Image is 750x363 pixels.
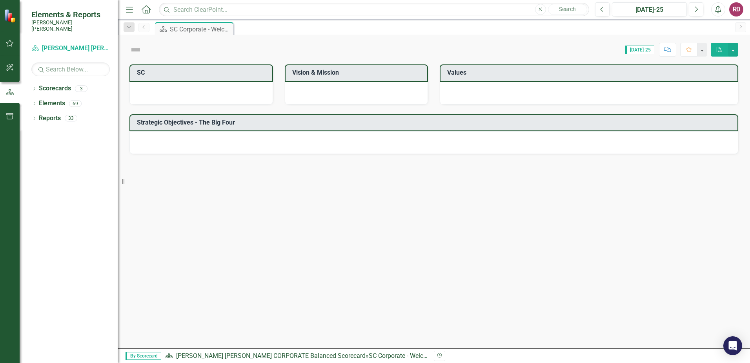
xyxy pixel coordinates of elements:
a: [PERSON_NAME] [PERSON_NAME] CORPORATE Balanced Scorecard [31,44,110,53]
h3: Values [447,69,734,76]
div: 3 [75,85,87,92]
div: Open Intercom Messenger [723,336,742,355]
h3: Vision & Mission [292,69,424,76]
span: By Scorecard [126,352,161,360]
a: Elements [39,99,65,108]
span: [DATE]-25 [625,46,654,54]
div: » [165,352,428,361]
a: [PERSON_NAME] [PERSON_NAME] CORPORATE Balanced Scorecard [176,352,366,359]
img: Not Defined [129,44,142,56]
a: Reports [39,114,61,123]
button: [DATE]-25 [612,2,687,16]
small: [PERSON_NAME] [PERSON_NAME] [31,19,110,32]
div: 33 [65,115,77,122]
button: RD [729,2,743,16]
a: Scorecards [39,84,71,93]
div: SC Corporate - Welcome to ClearPoint [170,24,231,34]
input: Search Below... [31,62,110,76]
span: Elements & Reports [31,10,110,19]
h3: SC [137,69,268,76]
button: Search [548,4,587,15]
div: 69 [69,100,82,107]
div: [DATE]-25 [615,5,684,15]
h3: Strategic Objectives - The Big Four [137,119,734,126]
div: SC Corporate - Welcome to ClearPoint [369,352,473,359]
span: Search [559,6,576,12]
img: ClearPoint Strategy [4,9,18,23]
input: Search ClearPoint... [159,3,589,16]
